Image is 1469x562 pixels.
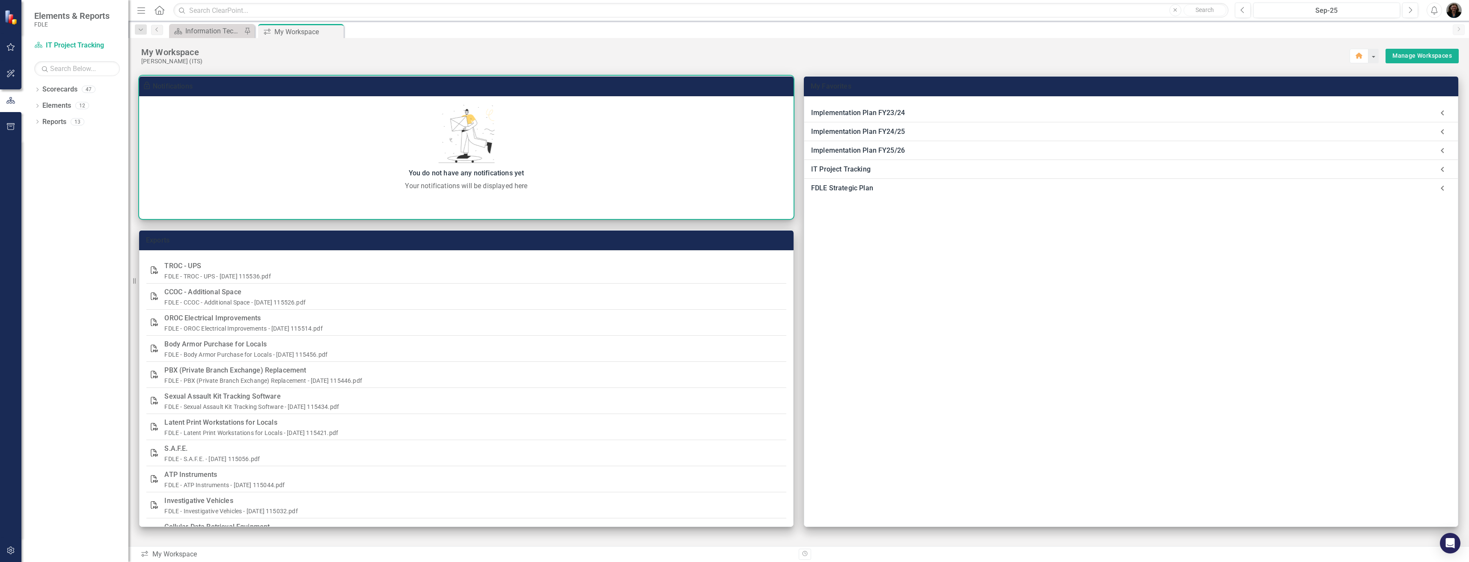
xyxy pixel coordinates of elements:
[164,508,297,515] a: FDLE - Investigative Vehicles - [DATE] 115032.pdf
[141,58,1350,65] div: [PERSON_NAME] (ITS)
[164,456,260,462] a: FDLE - S.A.F.E. - [DATE] 115056.pdf
[146,236,169,244] a: Exports
[34,61,120,76] input: Search Below...
[42,85,77,95] a: Scorecards
[804,122,1458,141] div: Implementation Plan FY24/25
[164,469,779,481] div: ATP Instruments
[171,26,242,36] a: Information Technology Services Landing Page
[804,179,1458,198] div: FDLE Strategic Plan
[274,27,342,37] div: My Workspace
[164,521,779,533] div: Cellular Data Retrieval Equipment
[164,338,779,350] div: Body Armor Purchase for Locals
[42,117,66,127] a: Reports
[71,118,84,125] div: 13
[164,403,339,410] a: FDLE - Sexual Assault Kit Tracking Software - [DATE] 115434.pdf
[804,141,1458,160] div: Implementation Plan FY25/26
[185,26,242,36] div: Information Technology Services Landing Page
[164,273,271,280] a: FDLE - TROC - UPS - [DATE] 115536.pdf
[1386,49,1459,63] button: Manage Workspaces
[164,351,327,358] a: FDLE - Body Armor Purchase for Locals - [DATE] 115456.pdf
[811,163,1434,175] div: IT Project Tracking
[164,299,306,306] a: FDLE - CCOC - Additional Space - [DATE] 115526.pdf
[153,82,193,90] a: Notifications
[143,181,789,191] div: Your notifications will be displayed here
[75,102,89,109] div: 12
[164,286,779,298] div: CCOC - Additional Space
[1386,49,1459,63] div: split button
[143,167,789,179] div: You do not have any notifications yet
[164,364,779,376] div: PBX (Private Branch Exchange) Replacement
[164,377,362,384] a: FDLE - PBX (Private Branch Exchange) Replacement - [DATE] 115446.pdf
[811,145,1434,157] div: Implementation Plan FY25/26
[804,104,1458,122] div: Implementation Plan FY23/24
[34,21,110,28] small: FDLE
[811,182,1434,194] div: FDLE Strategic Plan
[34,11,110,21] span: Elements & Reports
[811,126,1434,138] div: Implementation Plan FY24/25
[1253,3,1400,18] button: Sep-25
[1440,533,1460,553] div: Open Intercom Messenger
[811,82,851,90] a: My Favorites
[164,417,779,429] div: Latent Print Workstations for Locals
[1256,6,1397,16] div: Sep-25
[804,160,1458,179] div: IT Project Tracking
[164,390,779,402] div: Sexual Assault Kit Tracking Software
[1446,3,1462,18] img: Nicole Howard
[164,495,779,507] div: Investigative Vehicles
[34,41,120,50] a: IT Project Tracking
[164,429,338,436] a: FDLE - Latent Print Workstations for Locals - [DATE] 115421.pdf
[164,443,779,455] div: S.A.F.E.
[141,47,1350,58] div: My Workspace
[164,325,322,332] a: FDLE - OROC Electrical Improvements - [DATE] 115514.pdf
[82,86,95,93] div: 47
[4,10,19,25] img: ClearPoint Strategy
[143,81,153,92] div: To enable drag & drop and resizing, please duplicate this workspace from “Manage Workspaces”
[164,260,779,272] div: TROC - UPS
[1392,50,1452,61] a: Manage Workspaces
[140,550,792,559] div: My Workspace
[1195,6,1214,13] span: Search
[42,101,71,111] a: Elements
[811,107,1434,119] div: Implementation Plan FY23/24
[173,3,1228,18] input: Search ClearPoint...
[164,482,285,488] a: FDLE - ATP Instruments - [DATE] 115044.pdf
[164,312,779,324] div: OROC Electrical Improvements
[1184,4,1226,16] button: Search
